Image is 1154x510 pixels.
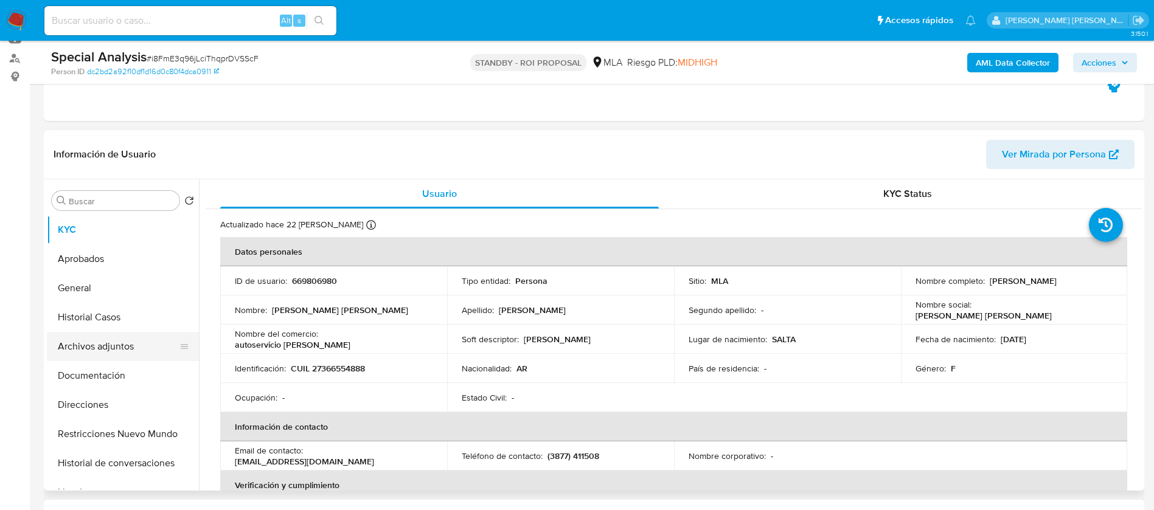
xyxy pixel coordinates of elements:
[470,54,586,71] p: STANDBY - ROI PROPOSAL
[678,55,717,69] span: MIDHIGH
[976,53,1050,72] b: AML Data Collector
[272,305,408,315] p: [PERSON_NAME] [PERSON_NAME]
[883,187,932,201] span: KYC Status
[220,470,1127,500] th: Verificación y cumplimiento
[1002,140,1106,169] span: Ver Mirada por Persona
[1073,53,1137,72] button: Acciones
[297,15,301,26] span: s
[689,305,756,315] p: Segundo apellido :
[235,363,286,374] p: Identificación :
[986,140,1135,169] button: Ver Mirada por Persona
[689,275,706,286] p: Sitio :
[281,15,291,26] span: Alt
[689,450,766,461] p: Nombre corporativo :
[689,363,759,374] p: País de residencia :
[54,148,156,160] h1: Información de Usuario
[235,456,374,467] p: [EMAIL_ADDRESS][DOMAIN_NAME]
[47,478,199,507] button: Lista Interna
[689,334,767,345] p: Lugar de nacimiento :
[44,13,336,29] input: Buscar usuario o caso...
[220,412,1127,441] th: Información de contacto
[967,53,1058,72] button: AML Data Collector
[422,187,457,201] span: Usuario
[885,14,953,27] span: Accesos rápidos
[69,196,175,207] input: Buscar
[951,363,956,374] p: F
[47,215,199,244] button: KYC
[547,450,599,461] p: (3877) 411508
[57,196,66,205] button: Buscar
[1132,14,1145,27] a: Salir
[515,275,547,286] p: Persona
[524,334,591,345] p: [PERSON_NAME]
[51,47,147,66] b: Special Analysis
[512,392,514,403] p: -
[462,275,510,286] p: Tipo entidad :
[462,450,543,461] p: Teléfono de contacto :
[235,305,267,315] p: Nombre :
[591,56,622,69] div: MLA
[47,390,199,419] button: Direcciones
[147,52,259,64] span: # i8FmE3q96jLciThqprDVSScF
[916,363,946,374] p: Género :
[711,275,728,286] p: MLA
[282,392,285,403] p: -
[916,310,1052,321] p: [PERSON_NAME] [PERSON_NAME]
[220,237,1127,266] th: Datos personales
[235,339,350,350] p: autoservicio [PERSON_NAME]
[516,363,527,374] p: AR
[87,66,219,77] a: dc2bd2a92f10df1d16d0c80f4dca0911
[47,244,199,274] button: Aprobados
[47,332,189,361] button: Archivos adjuntos
[499,305,566,315] p: [PERSON_NAME]
[47,419,199,449] button: Restricciones Nuevo Mundo
[1006,15,1128,26] p: maria.acosta@mercadolibre.com
[51,66,85,77] b: Person ID
[1131,29,1148,38] span: 3.150.1
[220,219,363,230] p: Actualizado hace 22 [PERSON_NAME]
[916,275,985,286] p: Nombre completo :
[990,275,1057,286] p: [PERSON_NAME]
[235,392,277,403] p: Ocupación :
[47,303,199,332] button: Historial Casos
[965,15,976,26] a: Notificaciones
[307,12,332,29] button: search-icon
[916,299,972,310] p: Nombre social :
[772,334,796,345] p: SALTA
[291,363,365,374] p: CUIL 27366554888
[771,450,773,461] p: -
[462,334,519,345] p: Soft descriptor :
[761,305,763,315] p: -
[47,274,199,303] button: General
[1082,53,1116,72] span: Acciones
[235,445,303,456] p: Email de contacto :
[462,392,507,403] p: Estado Civil :
[462,305,494,315] p: Apellido :
[462,363,512,374] p: Nacionalidad :
[292,275,337,286] p: 669806980
[916,334,996,345] p: Fecha de nacimiento :
[47,361,199,390] button: Documentación
[235,275,287,286] p: ID de usuario :
[627,56,717,69] span: Riesgo PLD:
[184,196,194,209] button: Volver al orden por defecto
[47,449,199,478] button: Historial de conversaciones
[1001,334,1026,345] p: [DATE]
[764,363,766,374] p: -
[235,328,318,339] p: Nombre del comercio :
